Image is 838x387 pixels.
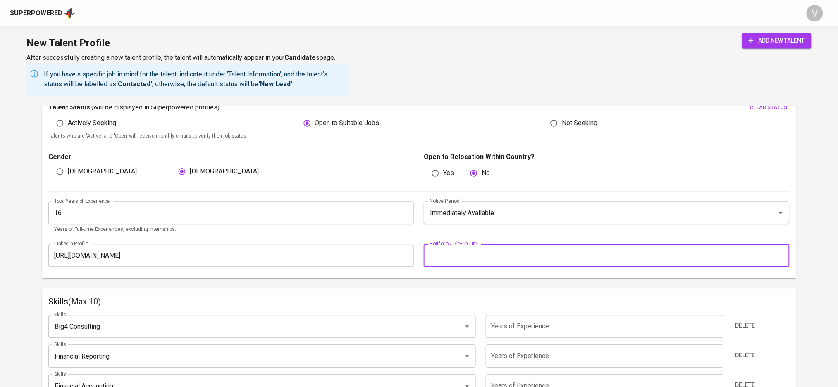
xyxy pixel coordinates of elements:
span: (Max 10) [68,297,101,306]
button: Open [461,350,473,362]
span: clear status [750,103,788,112]
div: V [807,5,823,21]
h1: New Talent Profile [26,33,349,53]
span: Actively Seeking [68,118,116,128]
span: Yes [443,168,454,178]
p: After successfully creating a new talent profile, the talent will automatically appear in your page. [26,53,349,63]
p: Gender [48,152,414,162]
b: Candidates [284,54,320,62]
b: 'New Lead' [258,80,292,88]
button: Delete [732,318,758,333]
b: 'Contacted' [116,80,152,88]
p: Talent Status [48,102,90,112]
span: Delete [735,321,755,331]
p: If you have a specific job in mind for the talent, indicate it under 'Talent Information', and th... [44,69,346,89]
span: Not Seeking [562,118,597,128]
span: add new talent [749,36,805,46]
span: Delete [735,350,755,361]
img: app logo [64,7,75,19]
button: Open [461,321,473,332]
p: Open to Relocation Within Country? [424,152,789,162]
button: Open [775,207,787,218]
p: Talents who are 'Active' and 'Open' will receive monthly emails to verify their job status. [48,132,789,140]
p: Years of Full-time Experiences, excluding internships. [54,226,408,234]
button: add new talent [742,33,812,48]
a: Superpoweredapp logo [10,7,75,19]
button: clear status [748,101,790,114]
span: [DEMOGRAPHIC_DATA] [190,166,259,176]
button: Delete [732,348,758,363]
div: Superpowered [10,9,62,18]
span: Open to Suitable Jobs [315,118,380,128]
div: Almost there! Once you've completed all the fields marked with * under 'Talent Information', you'... [742,33,812,48]
h6: Skills [48,295,789,308]
span: [DEMOGRAPHIC_DATA] [68,166,137,176]
span: No [482,168,490,178]
p: ( will be displayed in Superpowered profiles ) [91,102,220,112]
